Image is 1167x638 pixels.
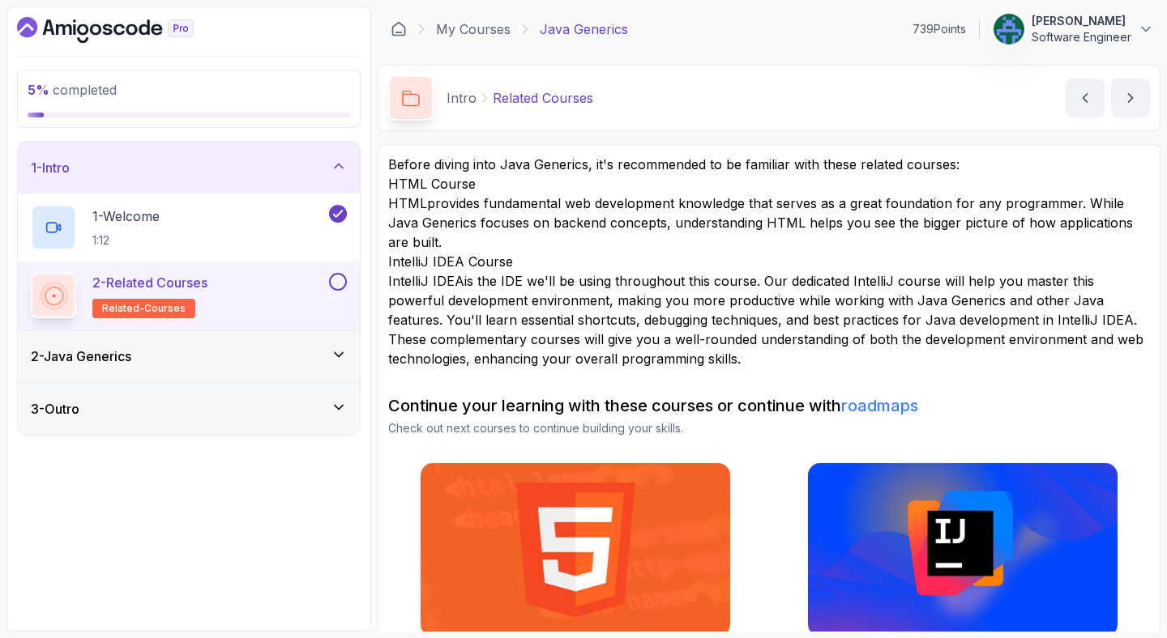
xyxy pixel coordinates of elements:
h3: 3 - Outro [31,399,79,419]
h3: 1 - Intro [31,158,70,177]
img: HTML Essentials card [421,463,730,636]
button: next content [1111,79,1150,117]
button: user profile image[PERSON_NAME]Software Engineer [993,13,1154,45]
p: [PERSON_NAME] [1032,13,1131,29]
p: Software Engineer [1032,29,1131,45]
p: is the IDE we'll be using throughout this course. Our dedicated IntelliJ course will help you mas... [388,271,1150,330]
span: 5 % [28,82,49,98]
button: 1-Intro [18,142,360,194]
h2: HTML Course [388,174,1150,194]
p: 739 Points [913,21,966,37]
h2: IntelliJ IDEA Course [388,252,1150,271]
a: roadmaps [841,396,918,415]
h2: Continue your learning with these courses or continue with [388,394,1150,417]
span: completed [28,82,117,98]
button: 1-Welcome1:12 [31,205,347,250]
img: IntelliJ IDEA Developer Guide card [808,463,1118,636]
img: user profile image [994,14,1024,45]
a: IntelliJ IDEA [388,273,464,289]
a: HTML [388,195,427,211]
span: related-courses [102,302,186,315]
p: Java Generics [540,19,628,39]
p: Related Courses [493,88,593,108]
button: 3-Outro [18,383,360,435]
p: Before diving into Java Generics, it's recommended to be familiar with these related courses: [388,155,1150,174]
button: 2-Java Generics [18,330,360,382]
button: previous content [1066,79,1105,117]
p: Intro [447,88,477,108]
p: 2 - Related Courses [92,273,207,292]
p: provides fundamental web development knowledge that serves as a great foundation for any programm... [388,194,1150,252]
p: 1:12 [92,232,160,249]
a: Dashboard [391,21,407,37]
p: These complementary courses will give you a well-rounded understanding of both the development en... [388,330,1150,368]
a: Dashboard [17,17,231,43]
h3: 2 - Java Generics [31,347,131,366]
button: 2-Related Coursesrelated-courses [31,273,347,318]
p: Check out next courses to continue building your skills. [388,420,1150,436]
p: 1 - Welcome [92,206,160,226]
a: My Courses [436,19,511,39]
